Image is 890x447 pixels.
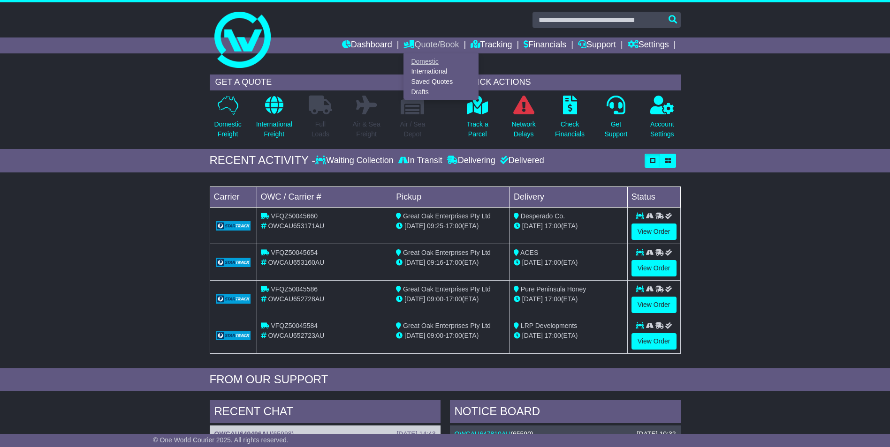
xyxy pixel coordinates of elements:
[650,95,675,144] a: AccountSettings
[404,56,478,67] a: Domestic
[521,322,577,329] span: LRP Developments
[392,186,510,207] td: Pickup
[403,285,491,293] span: Great Oak Enterprises Pty Ltd
[455,430,676,438] div: ( )
[522,222,543,230] span: [DATE]
[455,430,511,438] a: OWCAU647810AU
[214,430,436,438] div: ( )
[521,212,565,220] span: Desperado Co.
[446,222,462,230] span: 17:00
[498,156,544,166] div: Delivered
[268,332,324,339] span: OWCAU652723AU
[396,221,506,231] div: - (ETA)
[466,95,489,144] a: Track aParcel
[520,249,538,256] span: ACES
[257,186,392,207] td: OWC / Carrier #
[631,297,677,313] a: View Order
[404,332,425,339] span: [DATE]
[628,37,669,53] a: Settings
[427,259,443,266] span: 09:16
[403,249,491,256] span: Great Oak Enterprises Pty Ltd
[271,212,318,220] span: VFQZ50045660
[403,322,491,329] span: Great Oak Enterprises Pty Ltd
[210,400,441,425] div: RECENT CHAT
[545,332,561,339] span: 17:00
[403,212,491,220] span: Great Oak Enterprises Pty Ltd
[555,95,585,144] a: CheckFinancials
[210,154,316,167] div: RECENT ACTIVITY -
[446,332,462,339] span: 17:00
[404,67,478,77] a: International
[545,295,561,303] span: 17:00
[396,258,506,268] div: - (ETA)
[309,119,332,139] p: Full Loads
[427,295,443,303] span: 09:00
[514,331,624,341] div: (ETA)
[522,332,543,339] span: [DATE]
[271,249,318,256] span: VFQZ50045654
[216,221,251,231] img: GetCarrierServiceLogo
[210,186,257,207] td: Carrier
[342,37,392,53] a: Dashboard
[404,295,425,303] span: [DATE]
[256,119,292,139] p: International Freight
[210,373,681,387] div: FROM OUR SUPPORT
[216,331,251,340] img: GetCarrierServiceLogo
[521,285,586,293] span: Pure Peninsula Honey
[403,53,479,100] div: Quote/Book
[631,333,677,350] a: View Order
[268,259,324,266] span: OWCAU653160AU
[404,222,425,230] span: [DATE]
[396,294,506,304] div: - (ETA)
[514,221,624,231] div: (ETA)
[256,95,293,144] a: InternationalFreight
[396,430,435,438] div: [DATE] 14:43
[514,258,624,268] div: (ETA)
[631,223,677,240] a: View Order
[445,156,498,166] div: Delivering
[627,186,680,207] td: Status
[400,119,426,139] p: Air / Sea Depot
[459,74,681,90] div: QUICK ACTIONS
[214,119,241,139] p: Domestic Freight
[404,259,425,266] span: [DATE]
[268,222,324,230] span: OWCAU653171AU
[427,332,443,339] span: 09:00
[631,260,677,276] a: View Order
[511,95,536,144] a: NetworkDelays
[404,87,478,97] a: Drafts
[578,37,616,53] a: Support
[510,186,627,207] td: Delivery
[353,119,380,139] p: Air & Sea Freight
[524,37,566,53] a: Financials
[271,285,318,293] span: VFQZ50045586
[153,436,289,444] span: © One World Courier 2025. All rights reserved.
[214,430,271,438] a: OWCAU649496AU
[268,295,324,303] span: OWCAU652728AU
[450,400,681,425] div: NOTICE BOARD
[446,259,462,266] span: 17:00
[511,119,535,139] p: Network Delays
[213,95,242,144] a: DomesticFreight
[555,119,585,139] p: Check Financials
[396,156,445,166] div: In Transit
[514,294,624,304] div: (ETA)
[210,74,431,90] div: GET A QUOTE
[427,222,443,230] span: 09:25
[216,258,251,267] img: GetCarrierServiceLogo
[271,322,318,329] span: VFQZ50045584
[404,77,478,87] a: Saved Quotes
[467,119,488,139] p: Track a Parcel
[545,222,561,230] span: 17:00
[637,430,676,438] div: [DATE] 10:32
[274,430,292,438] span: 65998
[513,430,531,438] span: 65590
[650,119,674,139] p: Account Settings
[604,119,627,139] p: Get Support
[522,259,543,266] span: [DATE]
[396,331,506,341] div: - (ETA)
[604,95,628,144] a: GetSupport
[446,295,462,303] span: 17:00
[471,37,512,53] a: Tracking
[522,295,543,303] span: [DATE]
